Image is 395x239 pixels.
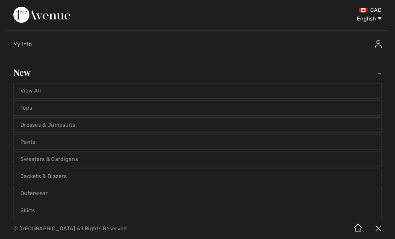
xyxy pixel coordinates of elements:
a: Outerwear [14,186,381,201]
a: View All [14,83,381,98]
p: © [GEOGRAPHIC_DATA] All Rights Reserved [13,226,232,231]
a: Skirts [14,203,381,218]
a: Sweaters & Cardigans [14,152,381,167]
img: Home [348,218,368,239]
a: Pants [14,135,381,150]
div: CAD [232,7,382,13]
img: My Info [375,40,382,48]
a: New [7,65,388,80]
img: X [368,218,388,239]
span: My Info [13,41,32,47]
a: Tops [14,101,381,115]
img: 1ère Avenue [13,7,70,23]
a: Dresses & Jumpsuits [14,118,381,132]
a: Jackets & Blazers [14,169,381,184]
